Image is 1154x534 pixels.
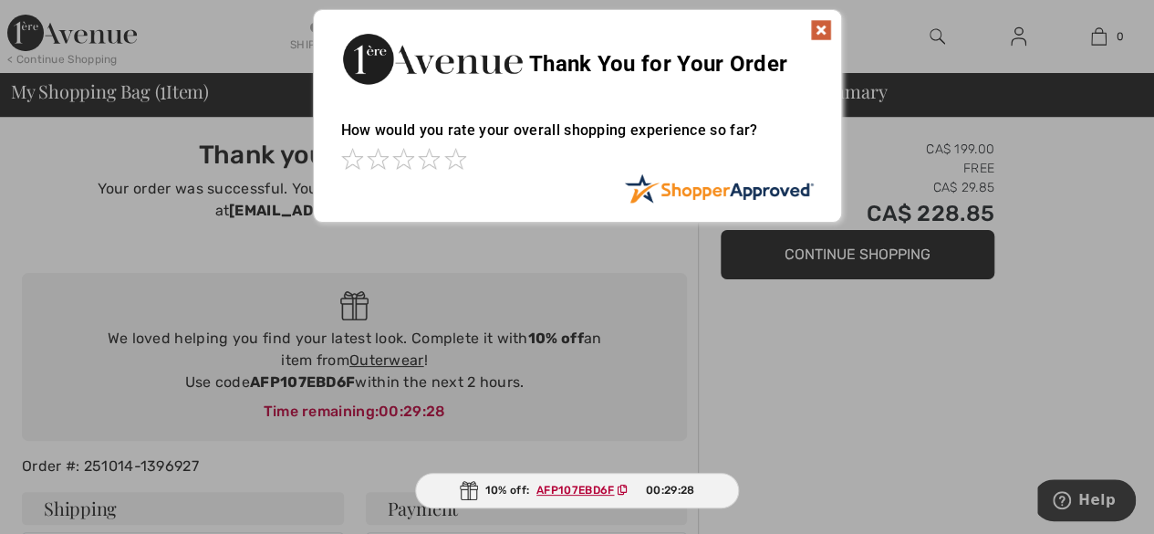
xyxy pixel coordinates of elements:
[341,28,524,89] img: Thank You for Your Order
[341,103,814,173] div: How would you rate your overall shopping experience so far?
[646,482,694,498] span: 00:29:28
[460,481,478,500] img: Gift.svg
[810,19,832,41] img: x
[529,51,787,77] span: Thank You for Your Order
[41,13,78,29] span: Help
[536,484,614,497] ins: AFP107EBD6F
[415,473,740,508] div: 10% off:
